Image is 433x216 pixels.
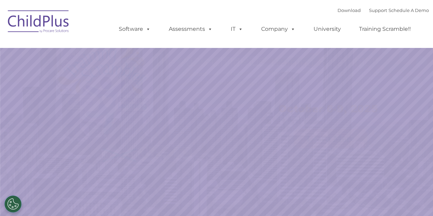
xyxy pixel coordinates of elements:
a: Learn More [294,129,367,148]
a: University [307,22,348,36]
a: Company [254,22,302,36]
a: Schedule A Demo [389,8,429,13]
a: Training Scramble!! [352,22,418,36]
a: Software [112,22,157,36]
a: Download [338,8,361,13]
button: Cookies Settings [4,195,22,213]
img: ChildPlus by Procare Solutions [4,5,73,40]
a: Support [369,8,387,13]
a: IT [224,22,250,36]
a: Assessments [162,22,219,36]
font: | [338,8,429,13]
